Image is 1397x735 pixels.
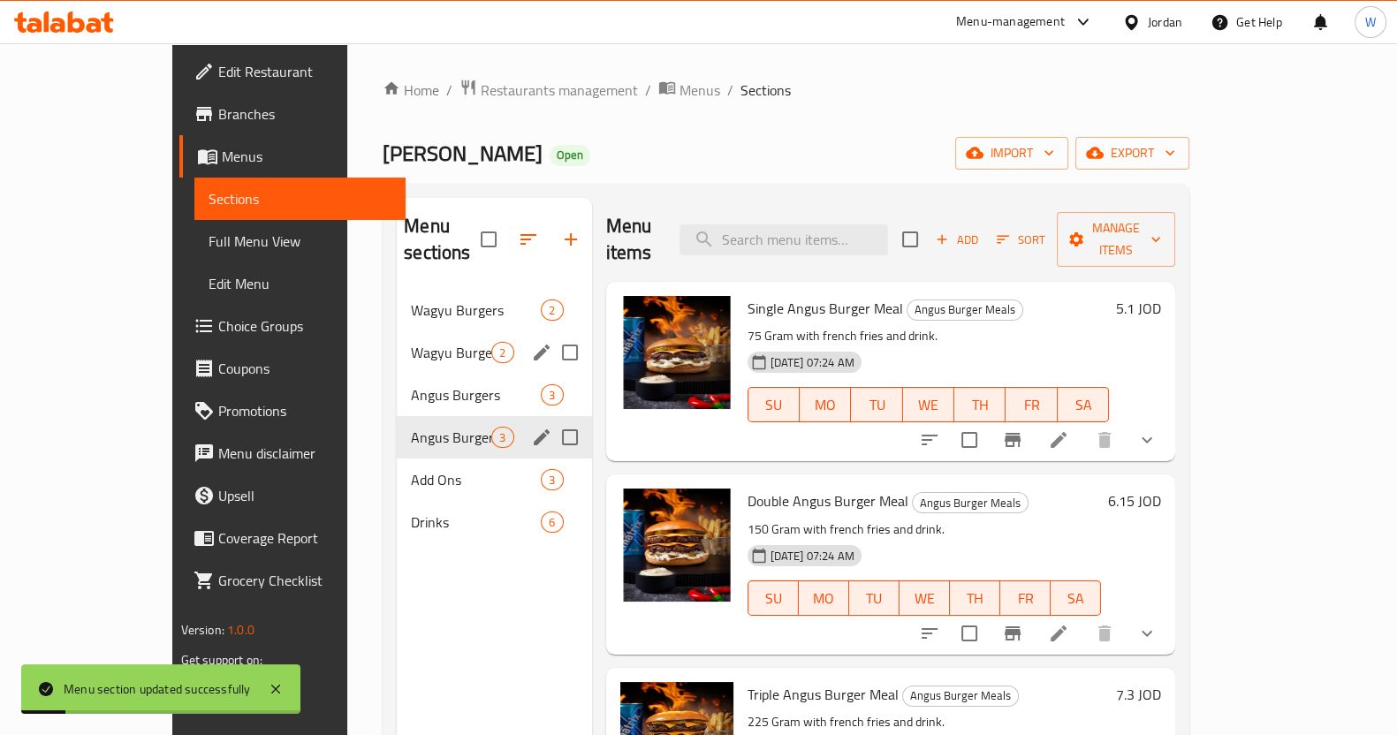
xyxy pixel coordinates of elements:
[748,580,799,616] button: SU
[997,230,1045,250] span: Sort
[411,511,541,533] span: Drinks
[541,511,563,533] div: items
[1365,12,1376,32] span: W
[179,93,406,135] a: Branches
[397,458,591,501] div: Add Ons3
[799,580,849,616] button: MO
[179,135,406,178] a: Menus
[907,586,943,611] span: WE
[446,80,452,101] li: /
[991,419,1034,461] button: Branch-specific-item
[541,299,563,321] div: items
[1116,296,1161,321] h6: 5.1 JOD
[550,148,590,163] span: Open
[1007,586,1044,611] span: FR
[985,226,1057,254] span: Sort items
[902,686,1019,707] div: Angus Burger Meals
[1136,623,1158,644] svg: Show Choices
[748,325,1110,347] p: 75 Gram with french fries and drink.
[1136,429,1158,451] svg: Show Choices
[954,387,1006,422] button: TH
[411,299,541,321] span: Wagyu Burgers
[179,347,406,390] a: Coupons
[411,384,541,405] span: Angus Burgers
[1148,12,1182,32] div: Jordan
[179,305,406,347] a: Choice Groups
[507,218,550,261] span: Sort sections
[956,11,1065,33] div: Menu-management
[218,103,391,125] span: Branches
[1048,623,1069,644] a: Edit menu item
[404,213,480,266] h2: Menu sections
[209,188,391,209] span: Sections
[858,392,895,418] span: TU
[492,429,512,446] span: 3
[913,493,1028,513] span: Angus Burger Meals
[951,615,988,652] span: Select to update
[1075,137,1189,170] button: export
[620,489,733,602] img: Double Angus Burger Meal
[1013,392,1050,418] span: FR
[955,137,1068,170] button: import
[748,295,903,322] span: Single Angus Burger Meal
[481,80,638,101] span: Restaurants management
[179,390,406,432] a: Promotions
[179,474,406,517] a: Upsell
[1006,387,1057,422] button: FR
[806,586,842,611] span: MO
[907,299,1022,320] span: Angus Burger Meals
[218,443,391,464] span: Menu disclaimer
[491,427,513,448] div: items
[459,79,638,102] a: Restaurants management
[912,492,1029,513] div: Angus Burger Meals
[227,618,254,641] span: 1.0.0
[411,427,491,448] div: Angus Burger Meals
[755,392,793,418] span: SU
[900,580,950,616] button: WE
[1065,392,1102,418] span: SA
[218,61,391,82] span: Edit Restaurant
[929,226,985,254] span: Add item
[209,273,391,294] span: Edit Menu
[1083,612,1126,655] button: delete
[222,146,391,167] span: Menus
[1071,217,1161,261] span: Manage items
[748,681,899,708] span: Triple Angus Burger Meal
[1126,419,1168,461] button: show more
[550,218,592,261] button: Add section
[411,342,491,363] span: Wagyu Burger Meals
[680,224,888,255] input: search
[397,289,591,331] div: Wagyu Burgers2
[491,342,513,363] div: items
[218,315,391,337] span: Choice Groups
[181,648,262,671] span: Get support on:
[763,354,862,371] span: [DATE] 07:24 AM
[542,387,562,404] span: 3
[851,387,902,422] button: TU
[645,80,651,101] li: /
[961,392,998,418] span: TH
[1108,489,1161,513] h6: 6.15 JOD
[383,79,1189,102] nav: breadcrumb
[397,416,591,458] div: Angus Burger Meals3edit
[748,519,1102,541] p: 150 Gram with french fries and drink.
[933,230,981,250] span: Add
[194,220,406,262] a: Full Menu View
[1051,580,1101,616] button: SA
[658,79,720,102] a: Menus
[950,580,1000,616] button: TH
[397,282,591,550] nav: Menu sections
[606,213,659,266] h2: Menu items
[951,421,988,458] span: Select to update
[209,231,391,252] span: Full Menu View
[755,586,792,611] span: SU
[218,358,391,379] span: Coupons
[800,387,851,422] button: MO
[1000,580,1051,616] button: FR
[748,387,800,422] button: SU
[1090,142,1175,164] span: export
[991,612,1034,655] button: Branch-specific-item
